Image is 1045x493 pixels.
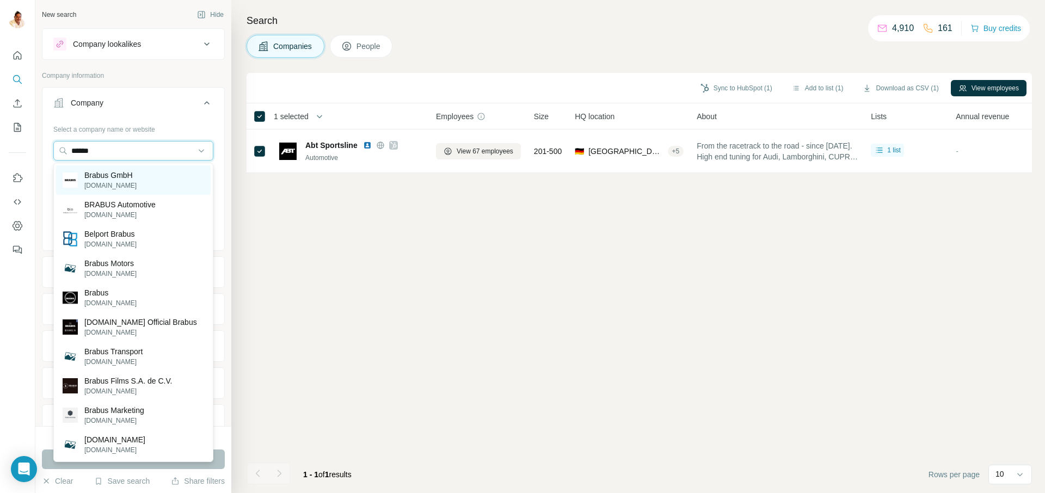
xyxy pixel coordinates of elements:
p: [DOMAIN_NAME] [84,210,156,220]
p: 4,910 [892,22,914,35]
button: View 67 employees [436,143,521,159]
button: Technologies [42,407,224,433]
h4: Search [247,13,1032,28]
button: View employees [951,80,1026,96]
img: Brabus Marketing [63,408,78,423]
button: Company [42,90,224,120]
img: BRABUS Automotive [63,202,78,217]
span: 1 selected [274,111,309,122]
span: HQ location [575,111,614,122]
img: Brabus Motors [63,261,78,276]
img: Logo of Abt Sportsline [279,143,297,160]
img: CUBEE.IS Official Brabus [63,319,78,335]
p: Brabus GmbH [84,170,137,181]
img: Brabus [63,290,78,305]
p: Company information [42,71,225,81]
button: Sync to HubSpot (1) [693,80,780,96]
img: Brabus Transport [63,349,78,364]
span: 201-500 [534,146,562,157]
button: Search [9,70,26,89]
span: About [697,111,717,122]
p: Brabus Films S.A. de C.V. [84,375,172,386]
span: 1 list [887,145,901,155]
button: Use Surfe API [9,192,26,212]
p: [DOMAIN_NAME] [84,434,145,445]
button: HQ location [42,296,224,322]
span: View 67 employees [457,146,513,156]
span: [GEOGRAPHIC_DATA], [GEOGRAPHIC_DATA] [588,146,663,157]
button: Annual revenue ($) [42,333,224,359]
p: [DOMAIN_NAME] [84,298,137,308]
span: Employees [436,111,474,122]
p: [DOMAIN_NAME] [84,239,137,249]
img: brabus.bg [63,437,78,452]
span: results [303,470,352,479]
span: Size [534,111,549,122]
p: Brabus Transport [84,346,143,357]
span: 🇩🇪 [575,146,584,157]
button: Share filters [171,476,225,486]
img: Belport Brabus [63,231,78,246]
div: New search [42,10,76,20]
button: Industry [42,259,224,285]
div: Open Intercom Messenger [11,456,37,482]
button: Buy credits [970,21,1021,36]
div: Select a company name or website [53,120,213,134]
button: Download as CSV (1) [855,80,946,96]
button: Use Surfe on LinkedIn [9,168,26,188]
p: [DOMAIN_NAME] Official Brabus [84,317,197,328]
span: of [318,470,325,479]
span: People [356,41,382,52]
div: Company [71,97,103,108]
p: [DOMAIN_NAME] [84,386,172,396]
div: Automotive [305,153,423,163]
button: Save search [94,476,150,486]
span: Companies [273,41,313,52]
button: My lists [9,118,26,137]
img: Avatar [9,11,26,28]
p: BRABUS Automotive [84,199,156,210]
span: Lists [871,111,887,122]
p: [DOMAIN_NAME] [84,357,143,367]
p: Brabus [84,287,137,298]
p: Belport Brabus [84,229,137,239]
div: Company lookalikes [73,39,141,50]
p: 161 [938,22,952,35]
span: From the racetrack to the road - since [DATE]. High end tuning for Audi, Lamborghini, CUPRA, Volk... [697,140,858,162]
p: [DOMAIN_NAME] [84,328,197,337]
button: Company lookalikes [42,31,224,57]
p: Brabus Motors [84,258,137,269]
p: [DOMAIN_NAME] [84,416,144,426]
div: + 5 [668,146,684,156]
span: Rows per page [929,469,980,480]
p: Brabus Marketing [84,405,144,416]
img: Brabus GmbH [63,172,78,188]
p: [DOMAIN_NAME] [84,181,137,190]
p: 10 [995,469,1004,479]
button: Add to list (1) [784,80,851,96]
span: 1 - 1 [303,470,318,479]
img: Brabus Films S.A. de C.V. [63,378,78,393]
p: [DOMAIN_NAME] [84,269,137,279]
button: Employees (size) [42,370,224,396]
p: [DOMAIN_NAME] [84,445,145,455]
button: Feedback [9,240,26,260]
span: Abt Sportsline [305,140,358,151]
span: Annual revenue [956,111,1009,122]
img: LinkedIn logo [363,141,372,150]
span: 1 [325,470,329,479]
button: Clear [42,476,73,486]
button: Enrich CSV [9,94,26,113]
button: Hide [189,7,231,23]
button: Dashboard [9,216,26,236]
button: Quick start [9,46,26,65]
span: - [956,147,958,156]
